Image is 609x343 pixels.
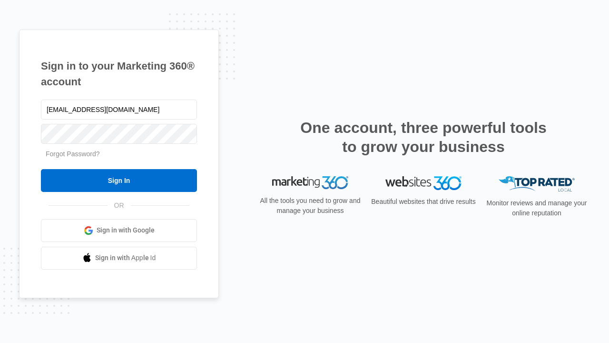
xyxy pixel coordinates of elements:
[46,150,100,158] a: Forgot Password?
[95,253,156,263] span: Sign in with Apple Id
[499,176,575,192] img: Top Rated Local
[41,247,197,270] a: Sign in with Apple Id
[370,197,477,207] p: Beautiful websites that drive results
[297,118,550,156] h2: One account, three powerful tools to grow your business
[41,169,197,192] input: Sign In
[272,176,348,190] img: Marketing 360
[41,219,197,242] a: Sign in with Google
[97,225,155,235] span: Sign in with Google
[108,201,131,211] span: OR
[257,196,363,216] p: All the tools you need to grow and manage your business
[41,58,197,90] h1: Sign in to your Marketing 360® account
[385,176,462,190] img: Websites 360
[41,100,197,120] input: Email
[483,198,590,218] p: Monitor reviews and manage your online reputation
